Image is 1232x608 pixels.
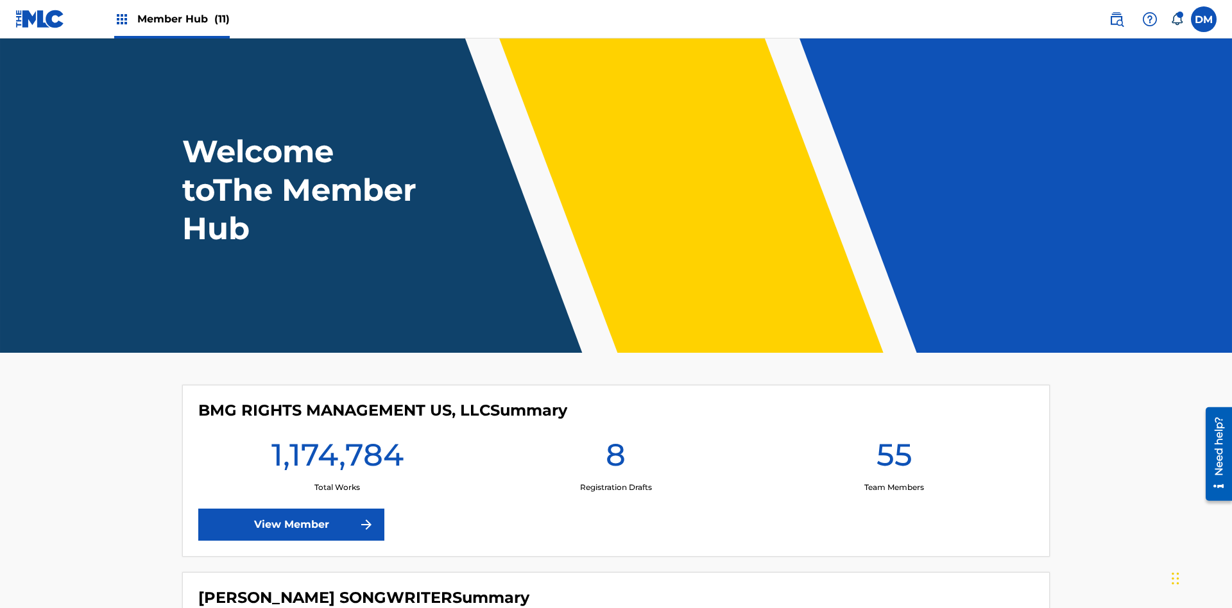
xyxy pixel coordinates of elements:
[877,435,912,482] h1: 55
[1142,12,1158,27] img: help
[137,12,230,26] span: Member Hub
[198,401,567,420] h4: BMG RIGHTS MANAGEMENT US, LLC
[1172,559,1179,598] div: Drag
[1168,546,1232,608] iframe: Chat Widget
[864,482,924,493] p: Team Members
[1104,6,1129,32] a: Public Search
[1137,6,1163,32] div: Help
[182,132,422,248] h1: Welcome to The Member Hub
[15,10,65,28] img: MLC Logo
[114,12,130,27] img: Top Rightsholders
[580,482,652,493] p: Registration Drafts
[198,588,529,607] h4: CLEO SONGWRITER
[359,517,374,532] img: f7272a7cc735f4ea7f67.svg
[271,435,404,482] h1: 1,174,784
[214,13,230,25] span: (11)
[1196,402,1232,507] iframe: Resource Center
[198,509,384,541] a: View Member
[606,435,626,482] h1: 8
[1109,12,1124,27] img: search
[1170,13,1183,26] div: Notifications
[1191,6,1217,32] div: User Menu
[314,482,360,493] p: Total Works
